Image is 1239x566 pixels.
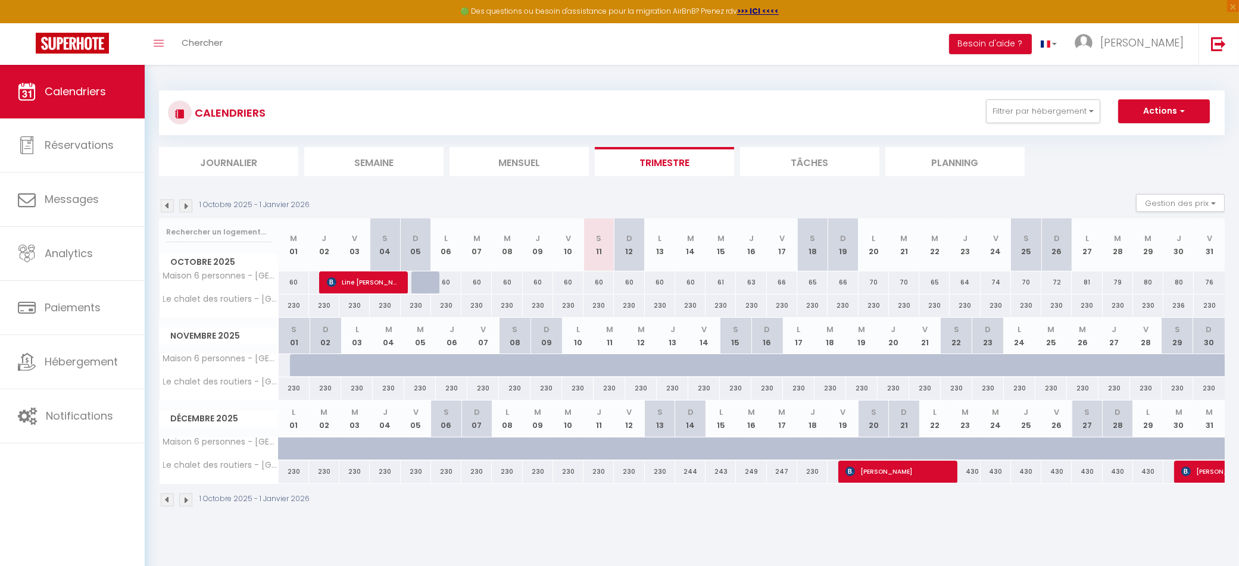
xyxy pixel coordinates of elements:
th: 08 [492,401,522,437]
th: 31 [1194,218,1225,271]
div: 230 [1098,377,1130,399]
abbr: S [291,324,297,335]
th: 30 [1163,218,1194,271]
span: Le chalet des routiers - [GEOGRAPHIC_DATA] - 25 personnes [161,295,280,304]
th: 20 [859,218,889,271]
th: 21 [889,401,919,437]
div: 230 [401,295,431,317]
abbr: M [638,324,645,335]
th: 04 [370,401,400,437]
abbr: V [413,406,419,418]
th: 06 [431,401,461,437]
th: 11 [594,318,625,354]
th: 16 [736,401,766,437]
div: 64 [950,271,980,293]
abbr: D [544,324,550,335]
th: 05 [401,401,431,437]
th: 12 [614,401,644,437]
th: 19 [846,318,878,354]
div: 230 [310,377,341,399]
th: 27 [1098,318,1130,354]
a: >>> ICI <<<< [737,6,779,16]
th: 26 [1067,318,1098,354]
div: 230 [1004,377,1035,399]
div: 230 [1041,295,1072,317]
div: 230 [859,295,889,317]
abbr: S [512,324,517,335]
abbr: D [626,233,632,244]
div: 63 [736,271,766,293]
th: 29 [1133,218,1163,271]
th: 05 [401,218,431,271]
abbr: L [292,406,295,418]
li: Journalier [159,147,298,176]
abbr: M [534,406,541,418]
span: [PERSON_NAME] [1100,35,1184,50]
abbr: S [871,406,876,418]
abbr: S [657,406,663,418]
li: Tâches [740,147,879,176]
th: 21 [889,218,919,271]
abbr: S [444,406,449,418]
abbr: S [1023,233,1029,244]
th: 18 [797,401,828,437]
abbr: J [322,233,326,244]
div: 230 [583,295,614,317]
div: 236 [1163,295,1194,317]
button: Actions [1118,99,1210,123]
img: logout [1211,36,1226,51]
th: 22 [919,218,950,271]
span: Messages [45,192,99,207]
th: 30 [1193,318,1225,354]
th: 23 [950,401,980,437]
abbr: D [413,233,419,244]
th: 27 [1072,218,1102,271]
abbr: M [1047,324,1054,335]
th: 23 [972,318,1004,354]
div: 230 [657,377,688,399]
div: 230 [461,295,492,317]
span: Le chalet des routiers - [GEOGRAPHIC_DATA] - 25 personnes [161,377,280,386]
th: 29 [1133,401,1163,437]
div: 70 [889,271,919,293]
abbr: S [1175,324,1180,335]
th: 22 [919,401,950,437]
abbr: J [749,233,754,244]
th: 02 [310,318,341,354]
abbr: V [627,406,632,418]
abbr: D [901,406,907,418]
th: 24 [981,401,1011,437]
th: 25 [1011,218,1041,271]
abbr: M [385,324,392,335]
th: 14 [675,401,706,437]
div: 230 [523,295,553,317]
div: 230 [279,377,310,399]
th: 15 [706,401,736,437]
div: 65 [797,271,828,293]
div: 66 [828,271,858,293]
abbr: V [480,324,486,335]
span: Novembre 2025 [160,327,278,345]
th: 07 [467,318,499,354]
abbr: D [840,233,846,244]
abbr: D [1054,233,1060,244]
p: 1 Octobre 2025 - 1 Janvier 2026 [199,199,310,211]
th: 27 [1072,401,1102,437]
div: 230 [553,295,583,317]
abbr: J [535,233,540,244]
div: 230 [530,377,562,399]
div: 60 [523,271,553,293]
div: 60 [645,271,675,293]
div: 230 [1067,377,1098,399]
th: 17 [767,401,797,437]
th: 01 [279,401,309,437]
th: 05 [404,318,436,354]
abbr: J [670,324,675,335]
abbr: V [566,233,571,244]
th: 28 [1103,401,1133,437]
th: 13 [657,318,688,354]
a: ... [PERSON_NAME] [1066,23,1199,65]
th: 03 [339,401,370,437]
th: 08 [499,318,530,354]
